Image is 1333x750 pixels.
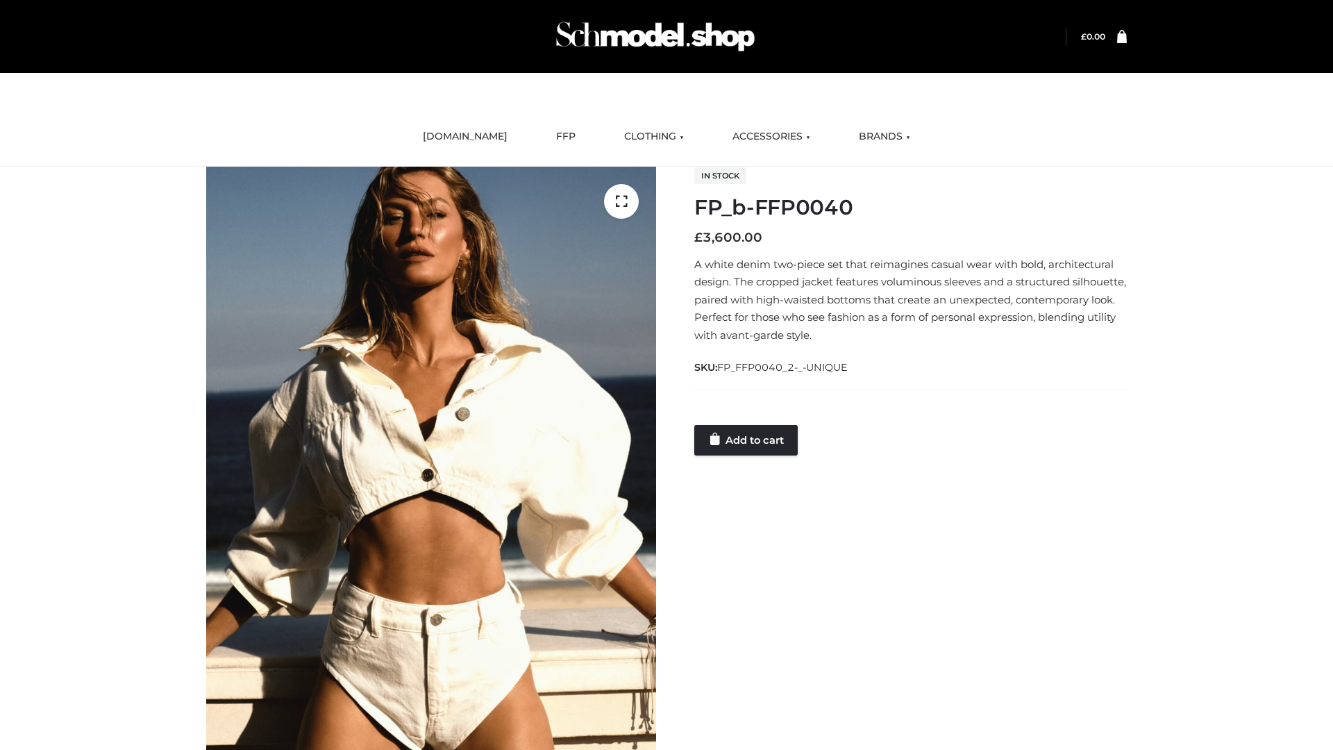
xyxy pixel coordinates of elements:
span: FP_FFP0040_2-_-UNIQUE [717,361,848,374]
span: £ [1081,31,1087,42]
p: A white denim two-piece set that reimagines casual wear with bold, architectural design. The crop... [694,256,1127,344]
span: £ [694,230,703,245]
a: [DOMAIN_NAME] [412,122,518,152]
img: Schmodel Admin 964 [551,9,760,64]
bdi: 0.00 [1081,31,1105,42]
span: In stock [694,167,746,184]
a: FFP [546,122,586,152]
span: SKU: [694,359,849,376]
bdi: 3,600.00 [694,230,762,245]
a: CLOTHING [614,122,694,152]
h1: FP_b-FFP0040 [694,195,1127,220]
a: Add to cart [694,425,798,456]
a: BRANDS [848,122,921,152]
a: ACCESSORIES [722,122,821,152]
a: £0.00 [1081,31,1105,42]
